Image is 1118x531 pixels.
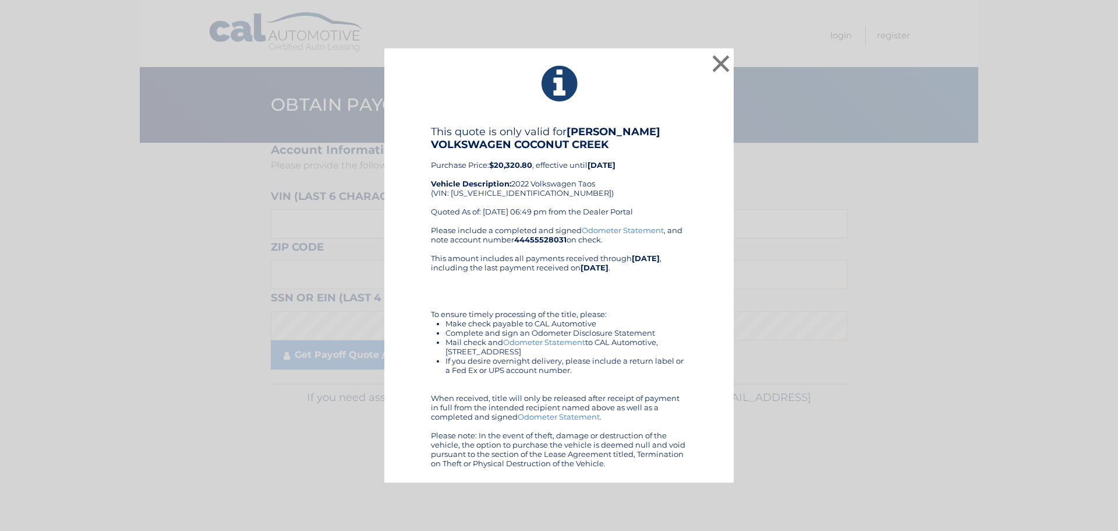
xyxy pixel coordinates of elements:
a: Odometer Statement [503,337,585,347]
b: [DATE] [588,160,615,170]
a: Odometer Statement [518,412,600,421]
b: $20,320.80 [489,160,532,170]
b: [PERSON_NAME] VOLKSWAGEN COCONUT CREEK [431,125,660,151]
button: × [709,52,733,75]
li: Complete and sign an Odometer Disclosure Statement [445,328,687,337]
div: Purchase Price: , effective until 2022 Volkswagen Taos (VIN: [US_VEHICLE_IDENTIFICATION_NUMBER]) ... [431,125,687,226]
div: Please include a completed and signed , and note account number on check. This amount includes al... [431,226,687,468]
li: If you desire overnight delivery, please include a return label or a Fed Ex or UPS account number. [445,356,687,375]
h4: This quote is only valid for [431,125,687,151]
li: Make check payable to CAL Automotive [445,319,687,328]
b: [DATE] [581,263,608,272]
li: Mail check and to CAL Automotive, [STREET_ADDRESS] [445,337,687,356]
b: 44455528031 [514,235,567,244]
a: Odometer Statement [582,226,664,235]
strong: Vehicle Description: [431,179,511,188]
b: [DATE] [632,254,660,263]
